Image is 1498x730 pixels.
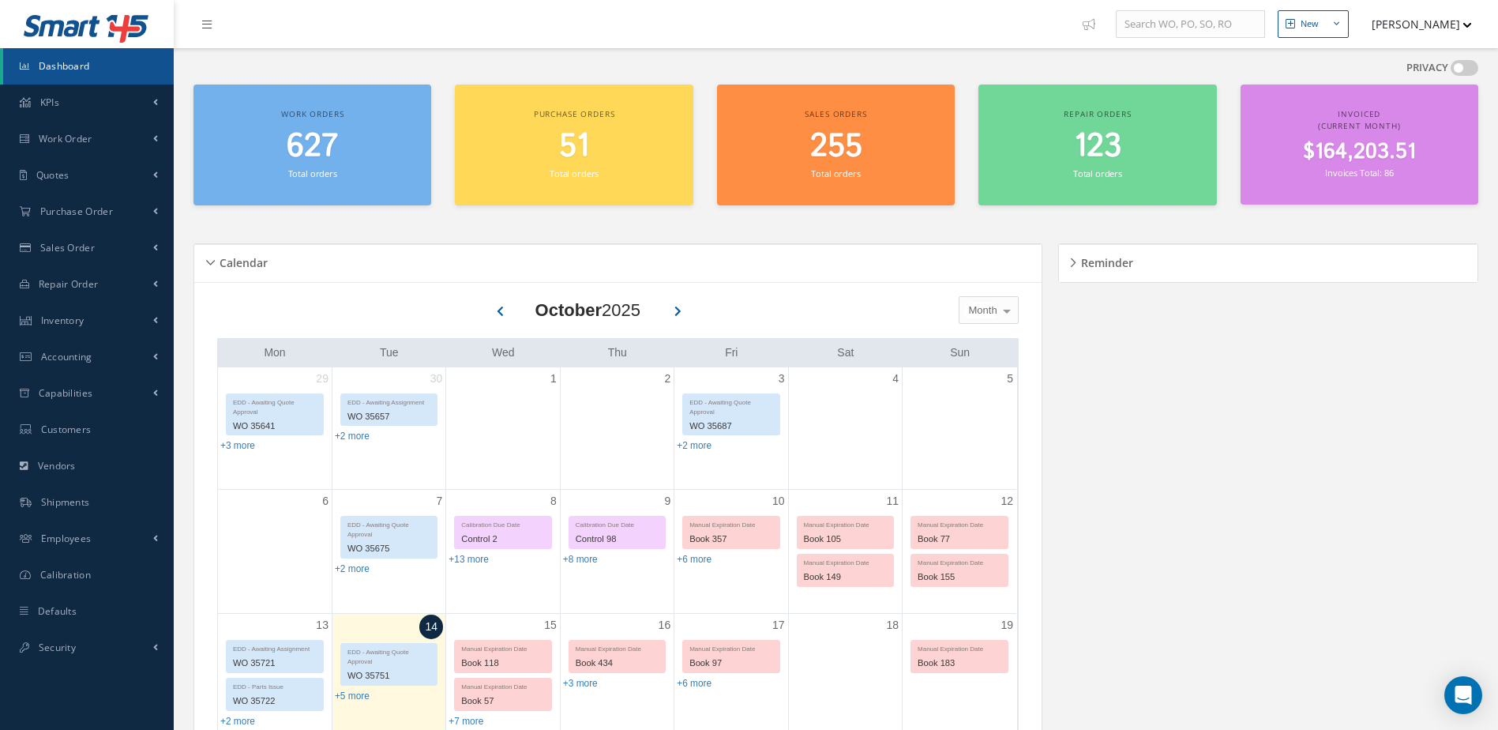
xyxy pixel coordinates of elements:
[446,367,560,490] td: October 1, 2025
[883,490,902,513] a: October 11, 2025
[677,678,711,689] a: Show 6 more events
[455,641,550,654] div: Manual Expiration Date
[41,495,90,509] span: Shipments
[547,367,560,390] a: October 1, 2025
[798,530,893,548] div: Book 105
[560,367,674,490] td: October 2, 2025
[227,394,323,417] div: EDD - Awaiting Quote Approval
[455,530,550,548] div: Control 2
[341,394,437,408] div: EDD - Awaiting Assignment
[683,654,779,672] div: Book 97
[335,690,370,702] a: Show 5 more events
[683,394,779,417] div: EDD - Awaiting Quote Approval
[810,124,862,169] span: 255
[903,489,1016,614] td: October 12, 2025
[1116,10,1265,39] input: Search WO, PO, SO, RO
[489,343,518,363] a: Wednesday
[911,568,1008,586] div: Book 155
[769,490,788,513] a: October 10, 2025
[563,678,598,689] a: Show 3 more events
[455,692,550,710] div: Book 57
[1444,676,1482,714] div: Open Intercom Messenger
[227,692,323,710] div: WO 35722
[911,555,1008,568] div: Manual Expiration Date
[978,85,1216,205] a: Repair orders 123 Total orders
[605,343,630,363] a: Thursday
[1301,17,1319,31] div: New
[227,654,323,672] div: WO 35721
[788,367,902,490] td: October 4, 2025
[674,367,788,490] td: October 3, 2025
[227,679,323,692] div: EDD - Parts Issue
[1074,124,1121,169] span: 123
[261,343,288,363] a: Monday
[220,440,255,451] a: Show 3 more events
[560,489,674,614] td: October 9, 2025
[41,314,84,327] span: Inventory
[769,614,788,637] a: October 17, 2025
[683,417,779,435] div: WO 35687
[1073,167,1122,179] small: Total orders
[798,555,893,568] div: Manual Expiration Date
[218,367,332,490] td: September 29, 2025
[541,614,560,637] a: October 15, 2025
[883,614,902,637] a: October 18, 2025
[39,277,99,291] span: Repair Order
[332,367,445,490] td: September 30, 2025
[455,517,550,530] div: Calibration Due Date
[547,490,560,513] a: October 8, 2025
[569,654,665,672] div: Book 434
[377,343,402,363] a: Tuesday
[683,530,779,548] div: Book 357
[1064,108,1131,119] span: Repair orders
[563,554,598,565] a: Show 8 more events
[220,716,255,727] a: Show 2 more events
[535,300,602,320] b: October
[1004,367,1016,390] a: October 5, 2025
[427,367,446,390] a: September 30, 2025
[335,431,370,442] a: Show 2 more events
[455,679,550,692] div: Manual Expiration Date
[559,124,589,169] span: 51
[287,124,338,169] span: 627
[40,568,91,581] span: Calibration
[341,517,437,540] div: EDD - Awaiting Quote Approval
[677,440,711,451] a: Show 2 more events
[1241,85,1478,205] a: Invoiced (Current Month) $164,203.51 Invoices Total: 86
[39,386,93,400] span: Capabilities
[674,489,788,614] td: October 10, 2025
[449,554,489,565] a: Show 13 more events
[661,367,674,390] a: October 2, 2025
[281,108,344,119] span: Work orders
[218,489,332,614] td: October 6, 2025
[446,489,560,614] td: October 8, 2025
[1357,9,1472,40] button: [PERSON_NAME]
[39,59,90,73] span: Dashboard
[36,168,69,182] span: Quotes
[41,532,92,545] span: Employees
[965,303,997,318] span: Month
[434,490,446,513] a: October 7, 2025
[40,241,95,254] span: Sales Order
[3,48,174,85] a: Dashboard
[677,554,711,565] a: Show 6 more events
[313,367,332,390] a: September 29, 2025
[419,615,443,639] a: October 14, 2025
[193,85,431,205] a: Work orders 627 Total orders
[569,530,665,548] div: Control 98
[41,423,92,436] span: Customers
[683,641,779,654] div: Manual Expiration Date
[911,530,1008,548] div: Book 77
[1325,167,1393,179] small: Invoices Total: 86
[889,367,902,390] a: October 4, 2025
[683,517,779,530] div: Manual Expiration Date
[40,205,113,218] span: Purchase Order
[1278,10,1349,38] button: New
[661,490,674,513] a: October 9, 2025
[811,167,860,179] small: Total orders
[39,132,92,145] span: Work Order
[550,167,599,179] small: Total orders
[569,641,665,654] div: Manual Expiration Date
[38,459,76,472] span: Vendors
[722,343,741,363] a: Friday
